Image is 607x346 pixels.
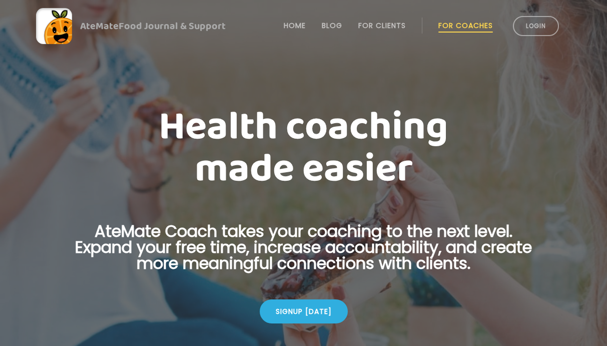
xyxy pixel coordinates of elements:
a: Blog [322,22,342,30]
h1: Health coaching made easier [60,106,548,190]
p: AteMate Coach takes your coaching to the next level. Expand your free time, increase accountabili... [60,223,548,283]
a: Home [284,22,306,30]
a: AteMateFood Journal & Support [36,8,571,44]
a: For Coaches [438,22,493,30]
span: Food Journal & Support [119,18,226,34]
a: Login [513,16,559,36]
div: Signup [DATE] [260,299,348,323]
div: AteMate [72,18,226,34]
a: For Clients [358,22,406,30]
